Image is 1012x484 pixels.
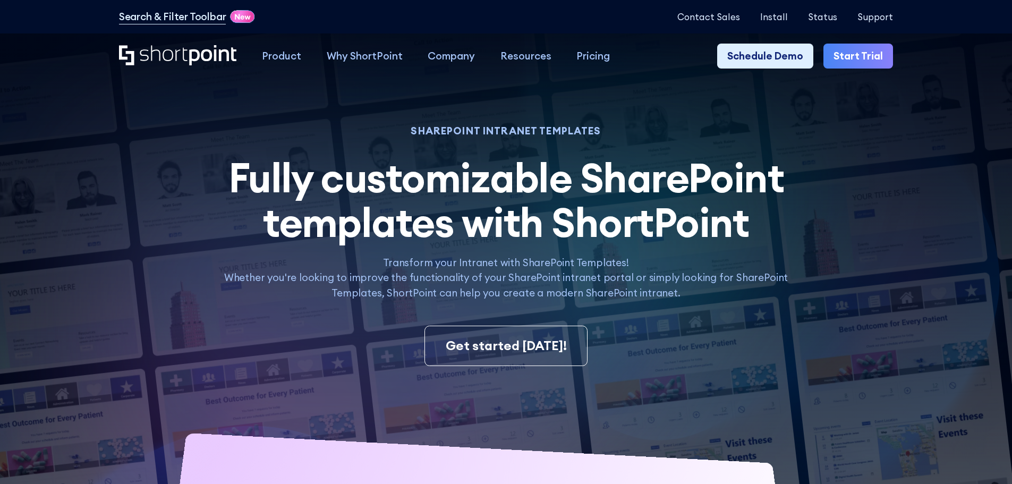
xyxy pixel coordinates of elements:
a: Resources [488,44,564,69]
div: Why ShortPoint [327,48,403,64]
a: Search & Filter Toolbar [119,9,226,24]
a: Company [415,44,488,69]
div: Product [262,48,301,64]
a: Status [808,12,837,22]
a: Pricing [564,44,623,69]
a: Why ShortPoint [314,44,415,69]
a: Schedule Demo [717,44,813,69]
a: Product [249,44,314,69]
p: Transform your Intranet with SharePoint Templates! Whether you're looking to improve the function... [210,255,802,301]
div: Resources [500,48,551,64]
span: Fully customizable SharePoint templates with ShortPoint [228,152,784,248]
a: Support [857,12,893,22]
a: Start Trial [823,44,893,69]
h1: SHAREPOINT INTRANET TEMPLATES [210,126,802,135]
a: Get started [DATE]! [424,326,587,366]
a: Home [119,45,236,67]
a: Contact Sales [677,12,740,22]
div: Pricing [576,48,610,64]
div: Get started [DATE]! [446,336,567,355]
a: Install [760,12,788,22]
div: Company [428,48,475,64]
